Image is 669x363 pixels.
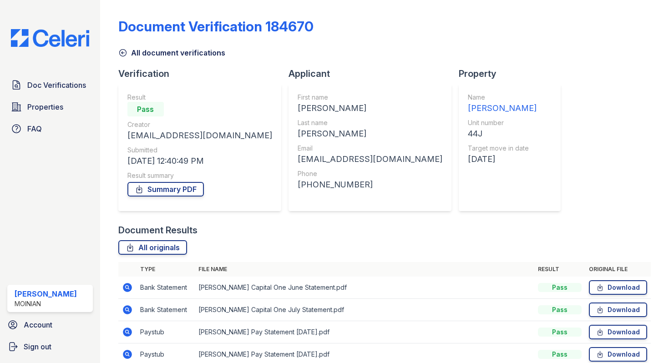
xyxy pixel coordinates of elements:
[137,321,195,343] td: Paystub
[589,347,647,362] a: Download
[127,146,272,155] div: Submitted
[4,338,96,356] a: Sign out
[4,316,96,334] a: Account
[118,240,187,255] a: All originals
[298,169,442,178] div: Phone
[127,120,272,129] div: Creator
[585,262,651,277] th: Original file
[468,127,537,140] div: 44J
[137,299,195,321] td: Bank Statement
[538,328,582,337] div: Pass
[27,101,63,112] span: Properties
[118,224,198,237] div: Document Results
[7,98,93,116] a: Properties
[468,153,537,166] div: [DATE]
[195,321,534,343] td: [PERSON_NAME] Pay Statement [DATE].pdf
[468,102,537,115] div: [PERSON_NAME]
[589,302,647,317] a: Download
[7,76,93,94] a: Doc Verifications
[298,153,442,166] div: [EMAIL_ADDRESS][DOMAIN_NAME]
[538,305,582,314] div: Pass
[127,129,272,142] div: [EMAIL_ADDRESS][DOMAIN_NAME]
[4,29,96,47] img: CE_Logo_Blue-a8612792a0a2168367f1c8372b55b34899dd931a85d93a1a3d3e32e68fde9ad4.png
[195,277,534,299] td: [PERSON_NAME] Capital One June Statement.pdf
[459,67,568,80] div: Property
[468,118,537,127] div: Unit number
[24,319,52,330] span: Account
[538,283,582,292] div: Pass
[298,144,442,153] div: Email
[118,47,225,58] a: All document verifications
[127,155,272,167] div: [DATE] 12:40:49 PM
[298,178,442,191] div: [PHONE_NUMBER]
[27,80,86,91] span: Doc Verifications
[289,67,459,80] div: Applicant
[15,288,77,299] div: [PERSON_NAME]
[127,93,272,102] div: Result
[127,182,204,197] a: Summary PDF
[468,93,537,115] a: Name [PERSON_NAME]
[468,93,537,102] div: Name
[298,127,442,140] div: [PERSON_NAME]
[298,93,442,102] div: First name
[589,325,647,339] a: Download
[298,118,442,127] div: Last name
[534,262,585,277] th: Result
[27,123,42,134] span: FAQ
[137,277,195,299] td: Bank Statement
[137,262,195,277] th: Type
[15,299,77,308] div: Moinian
[118,67,289,80] div: Verification
[195,299,534,321] td: [PERSON_NAME] Capital One July Statement.pdf
[195,262,534,277] th: File name
[468,144,537,153] div: Target move in date
[7,120,93,138] a: FAQ
[589,280,647,295] a: Download
[298,102,442,115] div: [PERSON_NAME]
[127,171,272,180] div: Result summary
[24,341,51,352] span: Sign out
[118,18,314,35] div: Document Verification 184670
[127,102,164,116] div: Pass
[538,350,582,359] div: Pass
